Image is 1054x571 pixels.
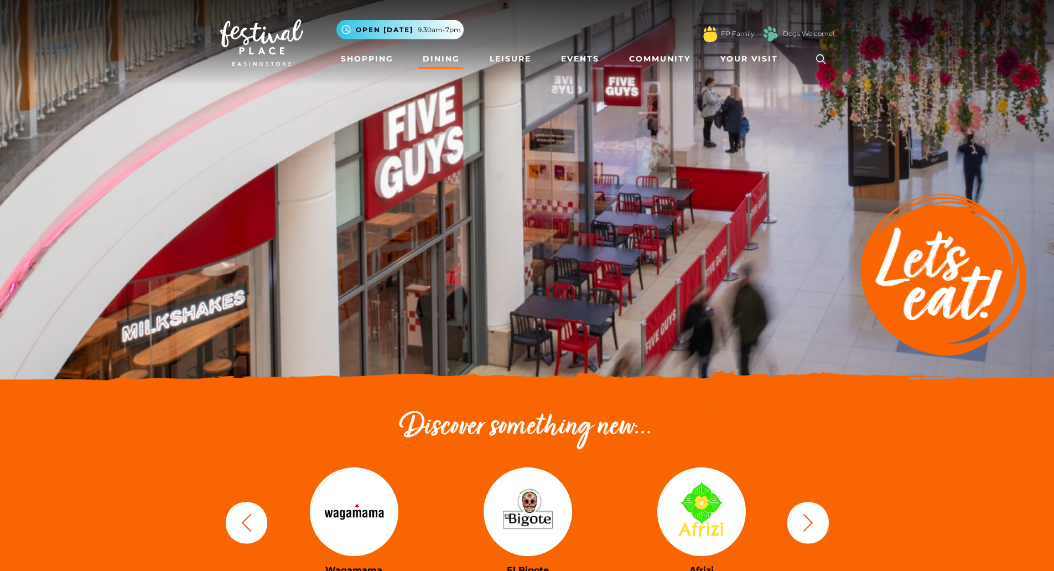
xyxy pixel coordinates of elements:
span: 9.30am-7pm [418,25,461,35]
span: Your Visit [720,53,778,65]
a: Dining [418,49,464,69]
a: Your Visit [716,49,788,69]
button: Open [DATE] 9.30am-7pm [336,20,464,39]
a: Shopping [336,49,398,69]
a: Dogs Welcome! [783,29,834,39]
span: Open [DATE] [356,25,413,35]
a: Events [557,49,604,69]
a: FP Family [721,29,754,39]
h2: Discover something new... [220,410,834,445]
a: Community [625,49,695,69]
img: Festival Place Logo [220,19,303,66]
a: Leisure [485,49,536,69]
